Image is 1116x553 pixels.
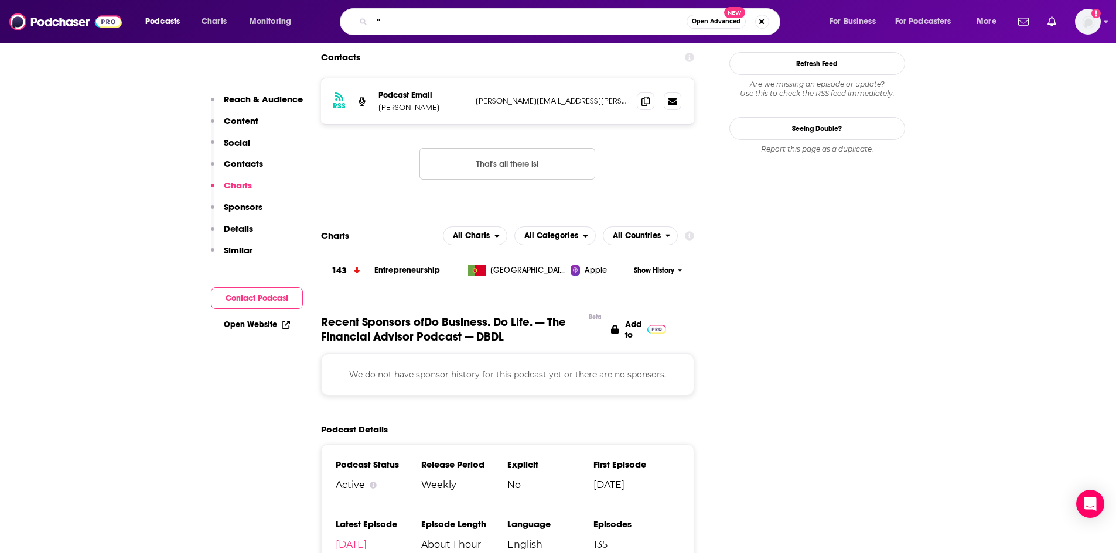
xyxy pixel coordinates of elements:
a: [GEOGRAPHIC_DATA] [463,265,571,276]
h3: Podcast Status [336,459,422,470]
button: Details [211,223,253,245]
img: Podchaser - Follow, Share and Rate Podcasts [9,11,122,33]
button: Similar [211,245,252,266]
span: [DATE] [593,479,680,490]
button: open menu [137,12,195,31]
span: Portugal [490,265,566,276]
span: Logged in as rgertner [1075,9,1101,35]
button: open menu [821,12,890,31]
span: Recent Sponsors of Do Business. Do Life. — The Financial Advisor Podcast — DBDL [321,315,583,344]
div: Open Intercom Messenger [1076,490,1104,518]
a: 143 [321,255,374,287]
span: Podcasts [145,13,180,30]
a: Add to [611,315,666,344]
span: For Business [830,13,876,30]
span: For Podcasters [895,13,951,30]
span: Monitoring [250,13,291,30]
h2: Categories [514,226,596,245]
button: Show History [630,266,686,276]
a: Apple [571,265,630,276]
div: Are we missing an episode or update? Use this to check the RSS feed immediately. [729,80,905,98]
img: User Profile [1075,9,1101,35]
p: Podcast Email [378,90,466,100]
a: [DATE] [336,539,367,550]
h3: Episodes [593,518,680,530]
button: Show profile menu [1075,9,1101,35]
span: 135 [593,539,680,550]
button: Charts [211,180,252,201]
button: open menu [888,12,968,31]
h2: Podcast Details [321,424,388,435]
span: No [507,479,593,490]
button: Nothing here. [419,148,595,180]
span: Weekly [421,479,507,490]
div: Report this page as a duplicate. [729,145,905,154]
button: Contacts [211,158,263,180]
p: Add to [625,319,641,340]
a: Charts [194,12,234,31]
a: Show notifications dropdown [1043,12,1061,32]
div: Search podcasts, credits, & more... [351,8,791,35]
h3: First Episode [593,459,680,470]
svg: Add a profile image [1091,9,1101,18]
span: All Categories [524,232,578,240]
a: Seeing Double? [729,117,905,140]
span: Charts [202,13,227,30]
button: open menu [968,12,1011,31]
p: Content [224,115,258,126]
button: open menu [603,226,678,245]
button: Refresh Feed [729,52,905,75]
span: About 1 hour [421,539,507,550]
h3: Language [507,518,593,530]
div: Beta [589,313,602,321]
p: Charts [224,180,252,191]
button: Reach & Audience [211,94,303,115]
h3: Explicit [507,459,593,470]
p: Similar [224,245,252,256]
div: Active [336,479,422,490]
p: We do not have sponsor history for this podcast yet or there are no sponsors. [336,368,680,381]
span: Open Advanced [692,19,740,25]
input: Search podcasts, credits, & more... [372,12,687,31]
button: open menu [514,226,596,245]
h3: RSS [333,101,346,111]
a: Show notifications dropdown [1013,12,1033,32]
a: Open Website [224,320,290,329]
span: Apple [585,265,607,276]
span: English [507,539,593,550]
span: More [977,13,996,30]
h2: Charts [321,230,349,241]
p: Social [224,137,250,148]
span: All Charts [453,232,490,240]
h2: Countries [603,226,678,245]
h3: Release Period [421,459,507,470]
img: Pro Logo [647,325,667,334]
h2: Contacts [321,46,360,68]
span: All Countries [613,232,661,240]
p: Details [224,223,253,234]
p: [PERSON_NAME][EMAIL_ADDRESS][PERSON_NAME][DOMAIN_NAME] [476,96,628,106]
span: Show History [634,266,674,276]
h3: 143 [332,264,347,277]
button: Contact Podcast [211,287,303,309]
p: Sponsors [224,201,262,212]
p: [PERSON_NAME] [378,102,466,112]
button: Open AdvancedNew [687,15,746,29]
h2: Platforms [443,226,507,245]
button: open menu [443,226,507,245]
span: New [724,7,745,18]
button: Sponsors [211,201,262,223]
h3: Episode Length [421,518,507,530]
p: Reach & Audience [224,94,303,105]
button: Content [211,115,258,137]
button: Social [211,137,250,159]
a: Entrepreneurship [374,265,440,275]
button: open menu [241,12,306,31]
p: Contacts [224,158,263,169]
h3: Latest Episode [336,518,422,530]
